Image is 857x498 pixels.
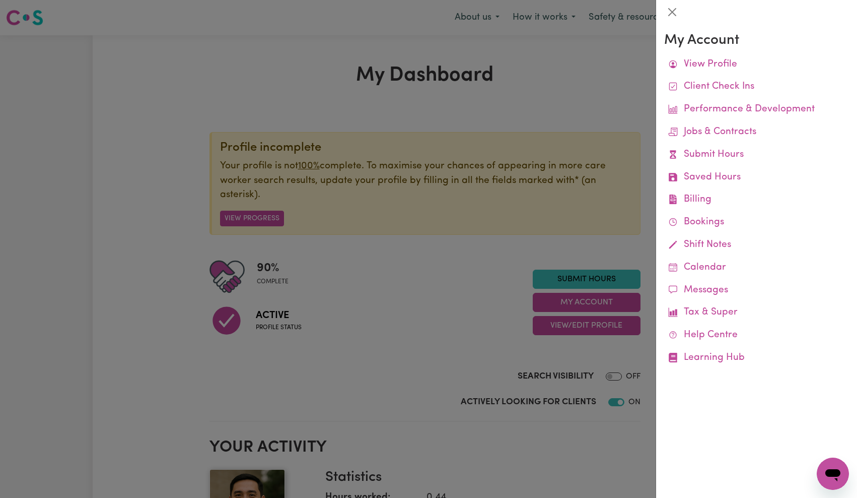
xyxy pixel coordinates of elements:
h3: My Account [664,32,849,49]
a: Billing [664,189,849,211]
a: Learning Hub [664,347,849,369]
a: Saved Hours [664,166,849,189]
a: Messages [664,279,849,302]
a: Jobs & Contracts [664,121,849,144]
a: Submit Hours [664,144,849,166]
a: Performance & Development [664,98,849,121]
a: Calendar [664,257,849,279]
button: Close [664,4,680,20]
a: Client Check Ins [664,76,849,98]
a: View Profile [664,53,849,76]
a: Bookings [664,211,849,234]
a: Tax & Super [664,301,849,324]
a: Shift Notes [664,234,849,257]
iframe: Button to launch messaging window [817,458,849,490]
a: Help Centre [664,324,849,347]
